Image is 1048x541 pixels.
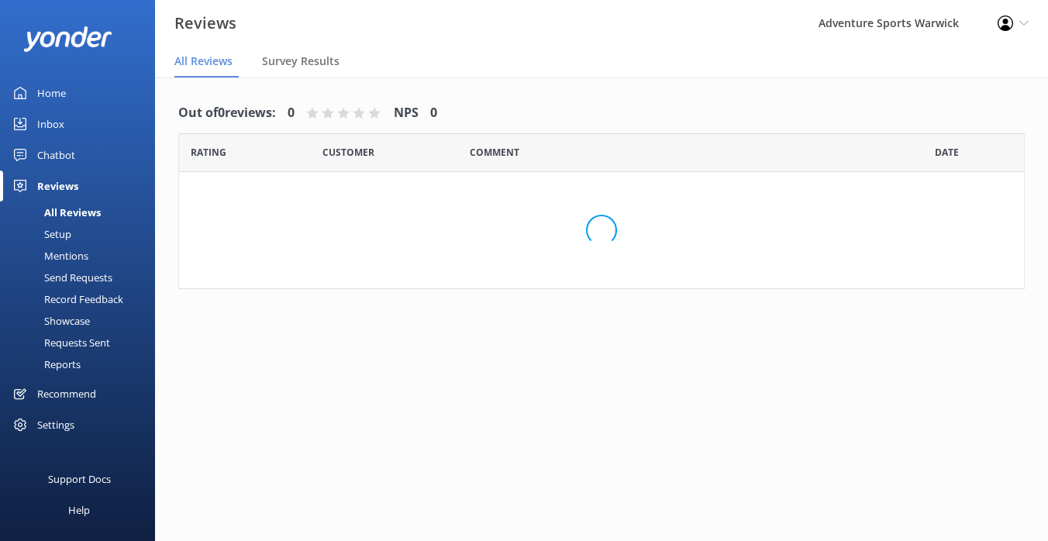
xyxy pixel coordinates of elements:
[37,109,64,140] div: Inbox
[37,171,78,202] div: Reviews
[178,103,276,123] h4: Out of 0 reviews:
[9,288,155,310] a: Record Feedback
[9,310,90,332] div: Showcase
[430,103,437,123] h4: 0
[68,494,90,525] div: Help
[470,145,519,160] span: Question
[9,223,155,245] a: Setup
[262,53,340,69] span: Survey Results
[37,378,96,409] div: Recommend
[9,202,101,223] div: All Reviews
[9,310,155,332] a: Showcase
[9,223,71,245] div: Setup
[9,202,155,223] a: All Reviews
[288,103,295,123] h4: 0
[174,11,236,36] h3: Reviews
[935,145,959,160] span: Date
[48,463,111,494] div: Support Docs
[322,145,374,160] span: Date
[9,245,155,267] a: Mentions
[37,409,74,440] div: Settings
[9,245,88,267] div: Mentions
[9,353,155,375] a: Reports
[9,267,112,288] div: Send Requests
[191,145,226,160] span: Date
[9,332,155,353] a: Requests Sent
[394,103,419,123] h4: NPS
[9,332,110,353] div: Requests Sent
[9,288,123,310] div: Record Feedback
[23,26,112,52] img: yonder-white-logo.png
[37,78,66,109] div: Home
[37,140,75,171] div: Chatbot
[9,353,81,375] div: Reports
[174,53,233,69] span: All Reviews
[9,267,155,288] a: Send Requests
